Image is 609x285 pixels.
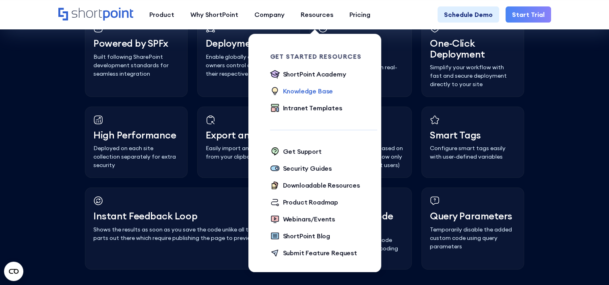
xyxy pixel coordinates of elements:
a: Webinars/Events [270,214,335,225]
div: Get Support [283,147,322,156]
h3: Query Param﻿eters [430,211,516,221]
div: Product Roadmap [283,197,339,207]
div: Downloadable Resources [283,180,360,190]
p: Enable globally or let site owners control deployment on their respective sites [206,53,291,78]
p: Deployed on each site collection separately for extra security [93,144,179,169]
a: Security Guides [270,163,332,174]
p: Shows the results as soon as you save the code unlike all the other web parts out there which req... [93,225,291,242]
a: Intranet Templates [270,103,342,114]
h3: Pow﻿ered by SPFx [93,38,179,48]
a: Start Trial [506,6,551,23]
div: ShortPoint Blog [283,231,330,241]
a: Product [141,6,182,23]
h3: Export and imp﻿ort [206,130,291,140]
p: Easily import and export codes from your clipboard [206,144,291,161]
a: Why ShortPoint [182,6,246,23]
h3: Sm﻿art Tags [430,130,516,140]
a: Get Support [270,147,322,157]
a: Schedule Demo [438,6,499,23]
h3: Instant Feed﻿back Loop [93,211,291,221]
div: Submit Feature Request [283,248,357,258]
div: ShortPoint Academy [283,69,346,79]
button: Open CMP widget [4,262,23,281]
div: Why ShortPoint [190,10,238,19]
a: Pricing [341,6,378,23]
iframe: Chat Widget [464,192,609,285]
h3: Deployment Sco﻿pe [206,38,291,48]
h3: One-Click Deploy﻿ment [430,38,516,59]
a: Home [58,8,133,21]
h3: High Perfo﻿rmance [93,130,179,140]
p: Configure smart tags easily with user-defined variables [430,144,516,161]
p: Simplify your workflow with fast and secur﻿e deployment directly to your site [430,63,516,89]
p: Temporarily disable the added custom code using query parameters [430,225,516,251]
div: Resources [301,10,333,19]
div: Company [254,10,285,19]
div: Security Guides [283,163,332,173]
a: ShortPoint Blog [270,231,330,242]
div: Product [149,10,174,19]
a: Company [246,6,293,23]
a: Product Roadmap [270,197,339,208]
p: Built following SharePoint development standards for seamless integration [93,53,179,78]
a: ShortPoint Academy [270,69,346,80]
a: Submit Feature Request [270,248,357,258]
a: Knowledge Base [270,86,333,97]
a: Downloadable Resources [270,180,360,191]
div: Knowledge Base [283,86,333,96]
div: Get Started Resources [270,53,377,60]
a: Resources [293,6,341,23]
div: Pricing [349,10,370,19]
div: Webinars/Events [283,214,335,224]
div: Intranet Templates [283,103,342,113]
